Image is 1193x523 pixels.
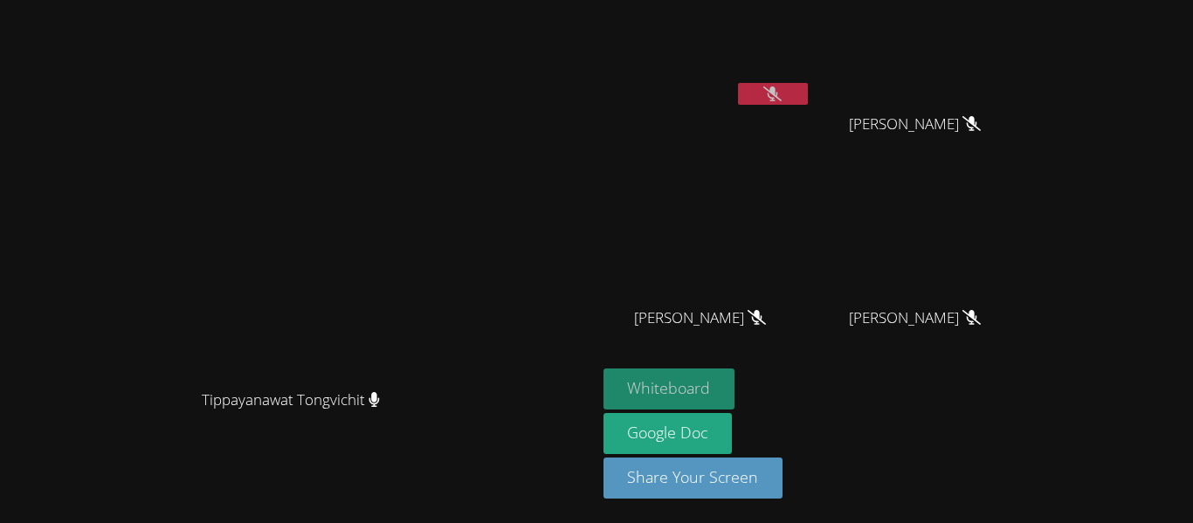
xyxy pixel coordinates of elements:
[603,413,733,454] a: Google Doc
[849,306,981,331] span: [PERSON_NAME]
[603,458,783,499] button: Share Your Screen
[849,112,981,137] span: [PERSON_NAME]
[634,306,766,331] span: [PERSON_NAME]
[603,368,735,409] button: Whiteboard
[202,388,380,413] span: Tippayanawat Tongvichit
